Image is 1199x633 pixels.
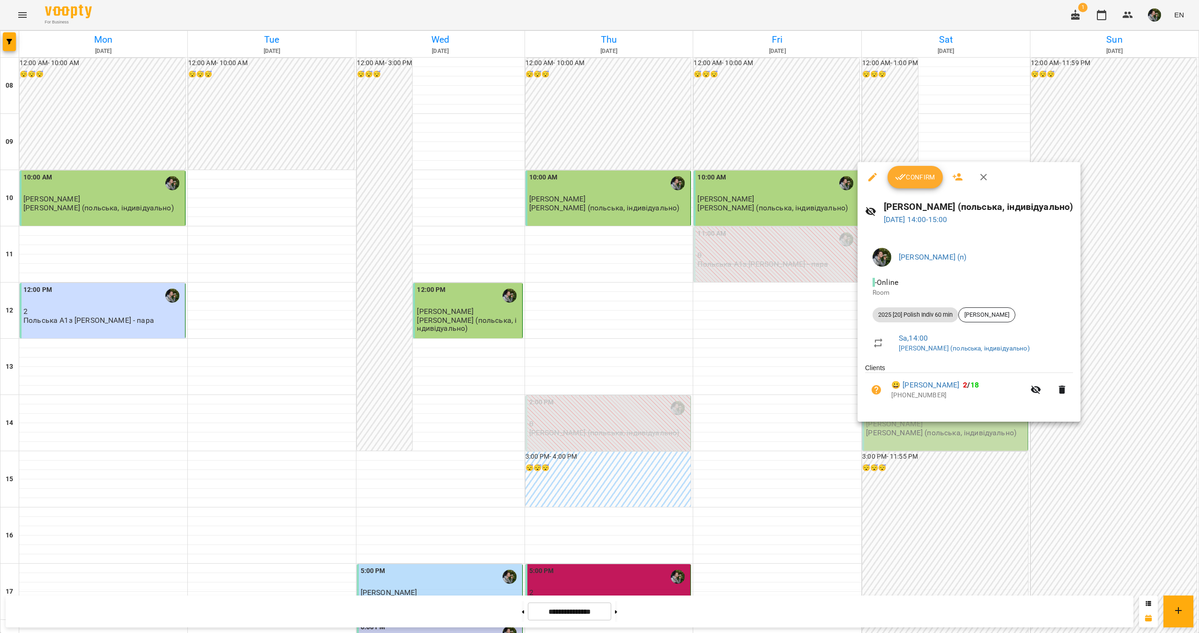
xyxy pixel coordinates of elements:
[873,288,1066,298] p: Room
[958,307,1015,322] div: [PERSON_NAME]
[899,253,967,261] a: [PERSON_NAME] (п)
[884,215,947,224] a: [DATE] 14:00-15:00
[865,363,1073,410] ul: Clients
[873,278,900,287] span: - Online
[888,166,943,188] button: Confirm
[970,380,979,389] span: 18
[963,380,979,389] b: /
[873,248,891,267] img: 70cfbdc3d9a863d38abe8aa8a76b24f3.JPG
[884,200,1073,214] h6: [PERSON_NAME] (польська, індивідуально)
[891,380,959,391] a: 😀 [PERSON_NAME]
[899,334,928,343] a: Sa , 14:00
[899,344,1030,352] a: [PERSON_NAME] (польська, індивідуально)
[895,171,935,183] span: Confirm
[963,380,967,389] span: 2
[959,311,1015,319] span: [PERSON_NAME]
[891,391,1025,400] p: [PHONE_NUMBER]
[873,311,958,319] span: 2025 [20] Polish Indiv 60 min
